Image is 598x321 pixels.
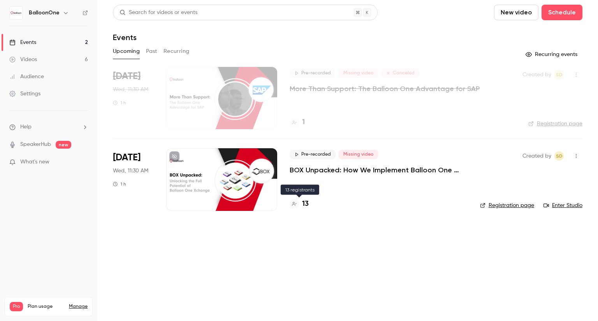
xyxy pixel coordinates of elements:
span: [DATE] [113,70,141,82]
span: SD [556,70,563,79]
div: Videos [9,56,37,63]
span: Help [20,123,32,131]
button: Recurring events [522,48,582,61]
span: Pre-recorded [290,150,336,159]
span: Wed, 11:30 AM [113,167,148,175]
span: new [56,141,71,149]
span: Plan usage [28,303,64,310]
h4: 1 [302,117,305,128]
a: Manage [69,303,88,310]
iframe: Noticeable Trigger [79,159,88,166]
span: Sitara Duggal [554,151,564,161]
button: Past [146,45,157,58]
span: Pro [10,302,23,311]
div: Search for videos or events [120,9,197,17]
a: Enter Studio [543,202,582,209]
a: BOX Unpacked: How We Implement Balloon One Xchange (BOX)—Our Proven Project Methodology [290,165,468,175]
h6: BalloonOne [29,9,60,17]
div: 1 h [113,181,126,187]
span: Pre-recorded [290,68,336,78]
button: Schedule [542,5,582,20]
a: SpeakerHub [20,140,51,149]
a: Registration page [528,120,582,128]
a: More Than Support: The Balloon One Advantage for SAP [290,84,480,93]
span: Canceled [381,68,419,78]
button: Upcoming [113,45,140,58]
div: Sep 10 Wed, 11:30 AM (Europe/London) [113,148,154,210]
button: New video [494,5,538,20]
span: SD [556,151,563,161]
div: Settings [9,90,40,98]
button: Recurring [164,45,190,58]
a: 13 [290,199,309,209]
div: Sep 3 Wed, 11:30 AM (Europe/London) [113,67,154,129]
span: Created by [522,151,551,161]
span: Created by [522,70,551,79]
h1: Events [113,33,137,42]
span: Sitara Duggal [554,70,564,79]
h4: 13 [302,199,309,209]
div: Events [9,39,36,46]
span: Missing video [339,150,378,159]
span: [DATE] [113,151,141,164]
img: BalloonOne [10,7,22,19]
span: Wed, 11:30 AM [113,86,148,93]
span: What's new [20,158,49,166]
div: 1 h [113,100,126,106]
span: Missing video [339,68,378,78]
a: 1 [290,117,305,128]
li: help-dropdown-opener [9,123,88,131]
div: Audience [9,73,44,81]
a: Registration page [480,202,534,209]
